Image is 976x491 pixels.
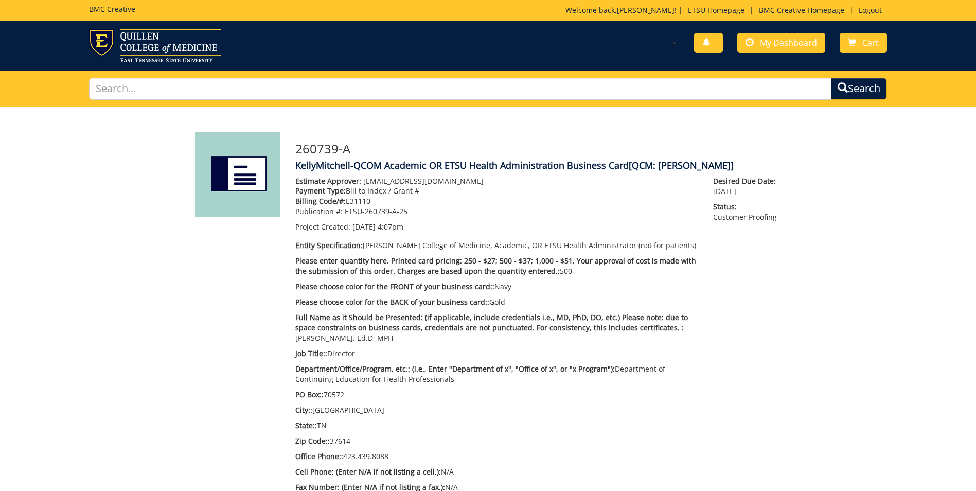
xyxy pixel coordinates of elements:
[295,348,698,359] p: Director
[295,186,346,196] span: Payment Type:
[352,222,403,232] span: [DATE] 4:07pm
[295,240,363,250] span: Entity Specification:
[295,196,346,206] span: Billing Code/#:
[295,297,698,307] p: Gold
[295,222,350,232] span: Project Created:
[295,420,317,430] span: State::
[831,78,887,100] button: Search
[89,5,135,13] h5: BMC Creative
[295,348,327,358] span: Job Title::
[617,5,675,15] a: [PERSON_NAME]
[737,33,825,53] a: My Dashboard
[295,297,489,307] span: Please choose color for the BACK of your business card::
[195,132,280,217] img: Product featured image
[295,240,698,251] p: [PERSON_NAME] College of Medicine, Academic, OR ETSU Health Administrator (not for patients)
[629,159,734,171] span: [QCM: [PERSON_NAME]]
[862,37,879,48] span: Cart
[295,390,698,400] p: 70572
[683,5,750,15] a: ETSU Homepage
[713,202,781,212] span: Status:
[295,256,696,276] span: Please enter quantity here. Printed card pricing: 250 - $27; 500 - $37; 1,000 - $51. Your approva...
[295,176,698,186] p: [EMAIL_ADDRESS][DOMAIN_NAME]
[760,37,817,48] span: My Dashboard
[295,161,782,171] h4: KellyMitchell-QCOM Academic OR ETSU Health Administration Business Card
[840,33,887,53] a: Cart
[295,282,494,291] span: Please choose color for the FRONT of your business card::
[295,436,698,446] p: 37614
[295,312,688,332] span: Full Name as it Should be Presented: (if applicable, include credentials i.e., MD, PhD, DO, etc.)...
[713,176,781,197] p: [DATE]
[295,186,698,196] p: Bill to Index / Grant #
[295,176,361,186] span: Estimate Approver:
[295,420,698,431] p: TN
[295,364,698,384] p: Department of Continuing Education for Health Professionals
[295,196,698,206] p: E31110
[754,5,849,15] a: BMC Creative Homepage
[295,405,698,415] p: [GEOGRAPHIC_DATA]
[295,467,441,477] span: Cell Phone: (Enter N/A if not listing a cell.):
[295,282,698,292] p: Navy
[295,256,698,276] p: 500
[345,206,407,216] span: ETSU-260739-A-25
[295,405,312,415] span: City::
[295,142,782,155] h3: 260739-A
[89,78,831,100] input: Search...
[295,451,343,461] span: Office Phone::
[295,436,330,446] span: Zip Code::
[295,390,324,399] span: PO Box::
[713,202,781,222] p: Customer Proofing
[713,176,781,186] span: Desired Due Date:
[295,451,698,462] p: 423.439.8088
[295,312,698,343] p: [PERSON_NAME], Ed.D, MPH
[565,5,887,15] p: Welcome back, ! | | |
[295,206,343,216] span: Publication #:
[854,5,887,15] a: Logout
[295,364,615,374] span: Department/Office/Program, etc.: (i.e., Enter "Department of x", "Office of x", or "x Program"):
[295,467,698,477] p: N/A
[89,29,221,62] img: ETSU logo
